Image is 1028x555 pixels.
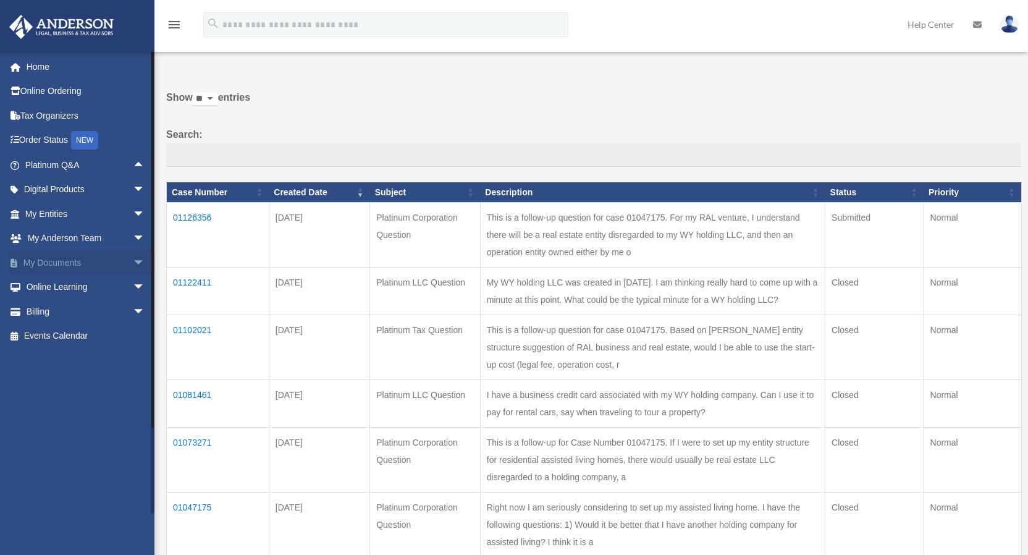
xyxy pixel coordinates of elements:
td: [DATE] [269,428,369,493]
td: Normal [924,203,1021,268]
a: Online Learningarrow_drop_down [9,275,164,300]
a: Order StatusNEW [9,128,164,153]
td: Platinum LLC Question [370,380,481,428]
td: Platinum Corporation Question [370,428,481,493]
td: 01073271 [167,428,269,493]
th: Subject: activate to sort column ascending [370,182,481,203]
a: Tax Organizers [9,103,164,128]
a: Platinum Q&Aarrow_drop_up [9,153,158,177]
span: arrow_drop_down [133,201,158,227]
td: Platinum Corporation Question [370,203,481,268]
th: Created Date: activate to sort column ascending [269,182,369,203]
td: Normal [924,315,1021,380]
td: 01102021 [167,315,269,380]
img: User Pic [1000,15,1019,33]
span: arrow_drop_down [133,177,158,203]
td: My WY holding LLC was created in [DATE]. I am thinking really hard to come up with a minute at th... [480,268,825,315]
a: My Anderson Teamarrow_drop_down [9,226,164,251]
th: Description: activate to sort column ascending [480,182,825,203]
label: Show entries [166,89,1022,119]
td: [DATE] [269,380,369,428]
a: My Entitiesarrow_drop_down [9,201,164,226]
td: Normal [924,268,1021,315]
td: Closed [825,428,924,493]
td: 01122411 [167,268,269,315]
a: Billingarrow_drop_down [9,299,164,324]
td: Closed [825,268,924,315]
td: [DATE] [269,315,369,380]
i: search [206,17,220,30]
input: Search: [166,143,1022,167]
td: This is a follow-up question for case 01047175. Based on [PERSON_NAME] entity structure suggestio... [480,315,825,380]
div: NEW [71,131,98,150]
td: 01081461 [167,380,269,428]
td: Normal [924,380,1021,428]
td: [DATE] [269,268,369,315]
span: arrow_drop_down [133,299,158,324]
th: Case Number: activate to sort column ascending [167,182,269,203]
th: Priority: activate to sort column ascending [924,182,1021,203]
td: [DATE] [269,203,369,268]
a: Events Calendar [9,324,164,349]
td: Submitted [825,203,924,268]
td: This is a follow-up question for case 01047175. For my RAL venture, I understand there will be a ... [480,203,825,268]
img: Anderson Advisors Platinum Portal [6,15,117,39]
td: Closed [825,315,924,380]
td: Closed [825,380,924,428]
span: arrow_drop_down [133,226,158,252]
span: arrow_drop_up [133,153,158,178]
td: Platinum Tax Question [370,315,481,380]
th: Status: activate to sort column ascending [825,182,924,203]
i: menu [167,17,182,32]
td: 01126356 [167,203,269,268]
select: Showentries [193,92,218,106]
span: arrow_drop_down [133,275,158,300]
span: arrow_drop_down [133,250,158,276]
a: Online Ordering [9,79,164,104]
a: menu [167,22,182,32]
a: Digital Productsarrow_drop_down [9,177,164,202]
a: Home [9,54,164,79]
a: My Documentsarrow_drop_down [9,250,164,275]
td: Normal [924,428,1021,493]
td: I have a business credit card associated with my WY holding company. Can I use it to pay for rent... [480,380,825,428]
label: Search: [166,126,1022,167]
td: Platinum LLC Question [370,268,481,315]
td: This is a follow-up for Case Number 01047175. If I were to set up my entity structure for residen... [480,428,825,493]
